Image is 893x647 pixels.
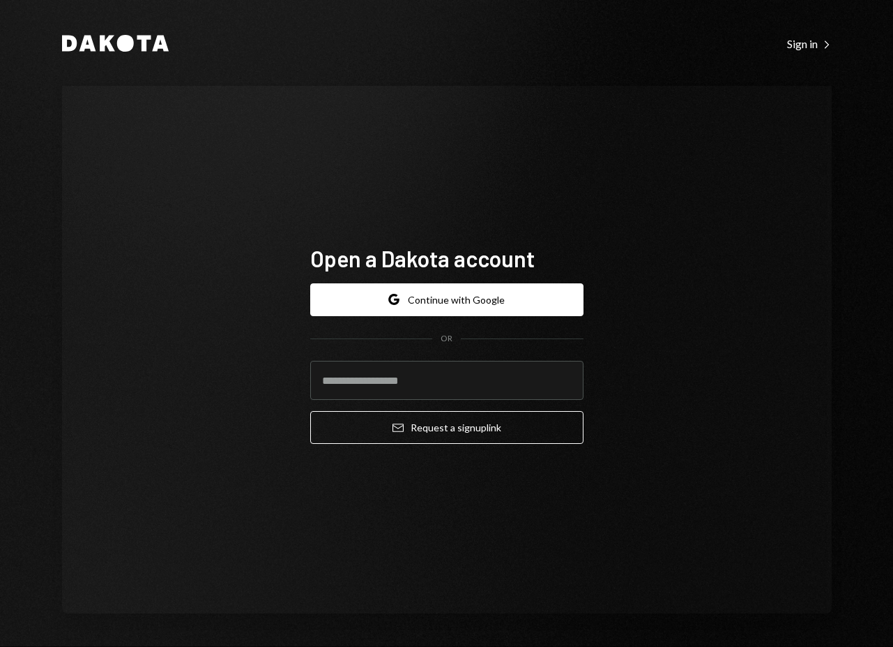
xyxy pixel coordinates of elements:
div: Sign in [787,37,832,51]
button: Continue with Google [310,283,583,316]
a: Sign in [787,36,832,51]
button: Request a signuplink [310,411,583,444]
div: OR [441,333,452,345]
h1: Open a Dakota account [310,244,583,272]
